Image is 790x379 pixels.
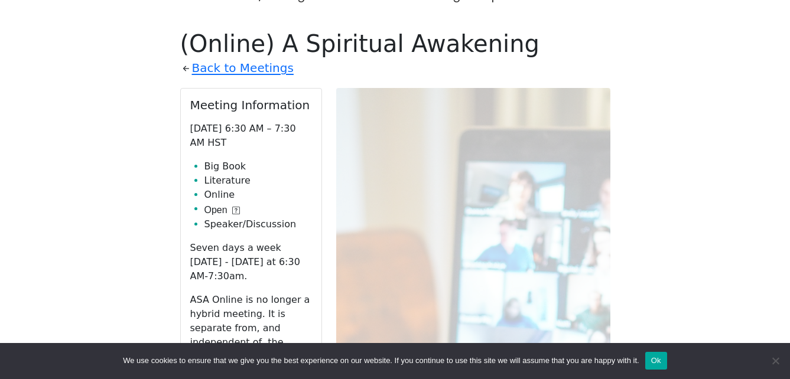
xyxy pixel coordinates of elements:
[180,30,610,58] h1: (Online) A Spiritual Awakening
[192,58,294,79] a: Back to Meetings
[190,98,312,112] h2: Meeting Information
[645,352,667,370] button: Ok
[769,355,781,367] span: No
[204,159,312,174] li: Big Book
[204,217,312,231] li: Speaker/Discussion
[190,293,312,364] p: ASA Online is no longer a hybrid meeting. It is separate from, and independent of, the physical m...
[204,188,312,202] li: Online
[204,203,227,217] span: Open
[204,174,312,188] li: Literature
[190,122,312,150] p: [DATE] 6:30 AM – 7:30 AM HST
[190,241,312,283] p: Seven days a week [DATE] - [DATE] at 6:30 AM-7:30am.
[123,355,639,367] span: We use cookies to ensure that we give you the best experience on our website. If you continue to ...
[204,203,240,217] button: Open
